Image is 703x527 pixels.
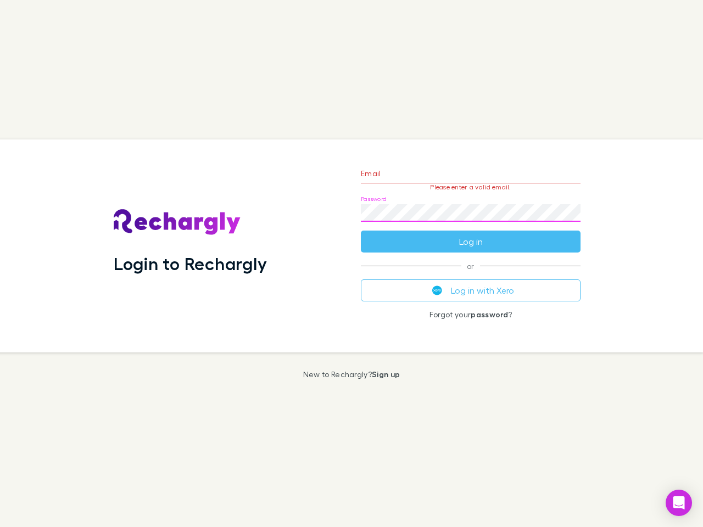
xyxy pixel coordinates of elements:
[666,490,692,516] div: Open Intercom Messenger
[361,195,387,203] label: Password
[361,183,581,191] p: Please enter a valid email.
[432,285,442,295] img: Xero's logo
[114,253,267,274] h1: Login to Rechargly
[372,369,400,379] a: Sign up
[471,310,508,319] a: password
[361,310,581,319] p: Forgot your ?
[303,370,400,379] p: New to Rechargly?
[361,231,581,253] button: Log in
[361,279,581,301] button: Log in with Xero
[114,209,241,236] img: Rechargly's Logo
